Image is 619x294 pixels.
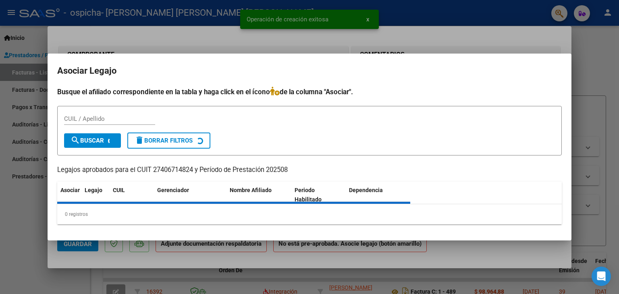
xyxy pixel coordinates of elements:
[60,187,80,193] span: Asociar
[57,204,562,224] div: 0 registros
[230,187,272,193] span: Nombre Afiliado
[295,187,322,203] span: Periodo Habilitado
[110,182,154,208] datatable-header-cell: CUIL
[135,135,144,145] mat-icon: delete
[592,267,611,286] div: Open Intercom Messenger
[346,182,411,208] datatable-header-cell: Dependencia
[71,137,104,144] span: Buscar
[154,182,226,208] datatable-header-cell: Gerenciador
[57,182,81,208] datatable-header-cell: Asociar
[57,165,562,175] p: Legajos aprobados para el CUIT 27406714824 y Período de Prestación 202508
[135,137,193,144] span: Borrar Filtros
[64,133,121,148] button: Buscar
[349,187,383,193] span: Dependencia
[226,182,291,208] datatable-header-cell: Nombre Afiliado
[291,182,346,208] datatable-header-cell: Periodo Habilitado
[57,87,562,97] h4: Busque el afiliado correspondiente en la tabla y haga click en el ícono de la columna "Asociar".
[157,187,189,193] span: Gerenciador
[113,187,125,193] span: CUIL
[57,63,562,79] h2: Asociar Legajo
[71,135,80,145] mat-icon: search
[127,133,210,149] button: Borrar Filtros
[81,182,110,208] datatable-header-cell: Legajo
[85,187,102,193] span: Legajo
